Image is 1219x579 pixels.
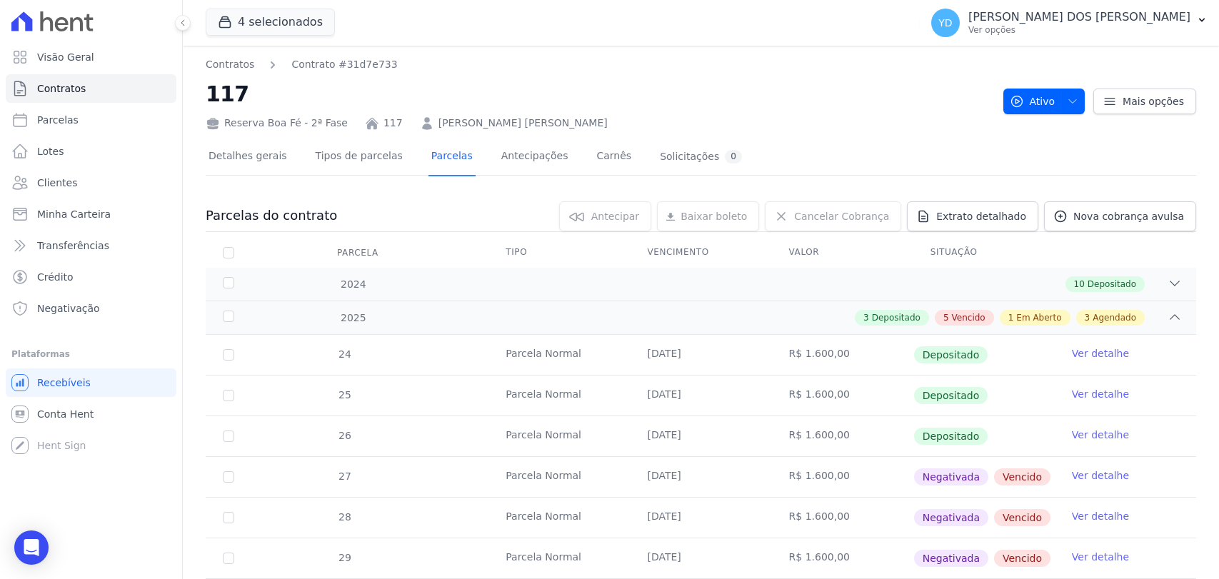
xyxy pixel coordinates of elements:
[37,176,77,190] span: Clientes
[968,10,1190,24] p: [PERSON_NAME] DOS [PERSON_NAME]
[291,57,397,72] a: Contrato #31d7e733
[772,538,913,578] td: R$ 1.600,00
[37,113,79,127] span: Parcelas
[498,139,571,176] a: Antecipações
[223,390,234,401] input: Só é possível selecionar pagamentos em aberto
[1093,89,1196,114] a: Mais opções
[994,468,1050,485] span: Vencido
[914,468,988,485] span: Negativada
[1123,94,1184,109] span: Mais opções
[37,270,74,284] span: Crédito
[914,387,988,404] span: Depositado
[1010,89,1055,114] span: Ativo
[593,139,634,176] a: Carnês
[1085,311,1090,324] span: 3
[488,416,630,456] td: Parcela Normal
[11,346,171,363] div: Plataformas
[1074,278,1085,291] span: 10
[994,509,1050,526] span: Vencido
[1093,311,1136,324] span: Agendado
[863,311,869,324] span: 3
[206,139,290,176] a: Detalhes gerais
[772,498,913,538] td: R$ 1.600,00
[6,74,176,103] a: Contratos
[37,407,94,421] span: Conta Hent
[206,57,992,72] nav: Breadcrumb
[488,498,630,538] td: Parcela Normal
[37,144,64,158] span: Lotes
[223,349,234,361] input: Só é possível selecionar pagamentos em aberto
[630,416,771,456] td: [DATE]
[772,238,913,268] th: Valor
[725,150,742,163] div: 0
[37,376,91,390] span: Recebíveis
[6,294,176,323] a: Negativação
[223,553,234,564] input: default
[1072,468,1129,483] a: Ver detalhe
[772,376,913,416] td: R$ 1.600,00
[37,301,100,316] span: Negativação
[1016,311,1061,324] span: Em Aberto
[488,335,630,375] td: Parcela Normal
[337,389,351,401] span: 25
[1072,428,1129,442] a: Ver detalhe
[428,139,476,176] a: Parcelas
[438,116,608,131] a: [PERSON_NAME] [PERSON_NAME]
[994,550,1050,567] span: Vencido
[206,116,348,131] div: Reserva Boa Fé - 2ª Fase
[630,498,771,538] td: [DATE]
[206,78,992,110] h2: 117
[1008,311,1014,324] span: 1
[914,346,988,363] span: Depositado
[630,335,771,375] td: [DATE]
[660,150,742,163] div: Solicitações
[223,471,234,483] input: default
[872,311,920,324] span: Depositado
[907,201,1038,231] a: Extrato detalhado
[6,106,176,134] a: Parcelas
[913,238,1055,268] th: Situação
[206,57,254,72] a: Contratos
[6,263,176,291] a: Crédito
[657,139,745,176] a: Solicitações0
[37,238,109,253] span: Transferências
[337,430,351,441] span: 26
[1072,509,1129,523] a: Ver detalhe
[1072,387,1129,401] a: Ver detalhe
[1003,89,1085,114] button: Ativo
[772,416,913,456] td: R$ 1.600,00
[206,9,335,36] button: 4 selecionados
[6,137,176,166] a: Lotes
[943,311,949,324] span: 5
[772,335,913,375] td: R$ 1.600,00
[952,311,985,324] span: Vencido
[936,209,1026,223] span: Extrato detalhado
[37,207,111,221] span: Minha Carteira
[14,530,49,565] div: Open Intercom Messenger
[1072,346,1129,361] a: Ver detalhe
[488,457,630,497] td: Parcela Normal
[6,231,176,260] a: Transferências
[206,57,398,72] nav: Breadcrumb
[920,3,1219,43] button: YD [PERSON_NAME] DOS [PERSON_NAME] Ver opções
[488,376,630,416] td: Parcela Normal
[6,168,176,197] a: Clientes
[968,24,1190,36] p: Ver opções
[6,43,176,71] a: Visão Geral
[383,116,403,131] a: 117
[630,376,771,416] td: [DATE]
[1072,550,1129,564] a: Ver detalhe
[938,18,952,28] span: YD
[313,139,406,176] a: Tipos de parcelas
[37,50,94,64] span: Visão Geral
[630,238,771,268] th: Vencimento
[488,238,630,268] th: Tipo
[630,457,771,497] td: [DATE]
[488,538,630,578] td: Parcela Normal
[1044,201,1196,231] a: Nova cobrança avulsa
[1088,278,1136,291] span: Depositado
[6,400,176,428] a: Conta Hent
[320,238,396,267] div: Parcela
[914,428,988,445] span: Depositado
[337,511,351,523] span: 28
